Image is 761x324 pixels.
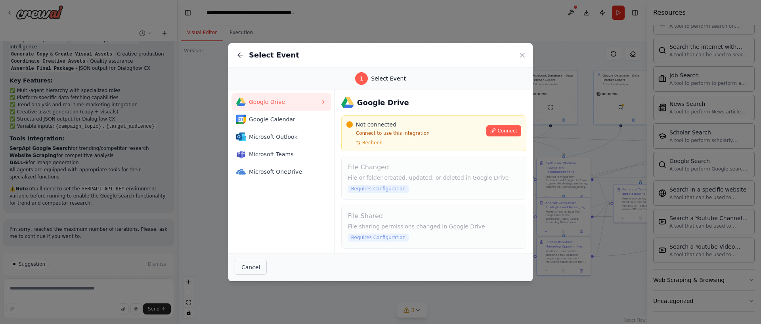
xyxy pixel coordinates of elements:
[235,260,267,275] button: Cancel
[249,150,320,158] span: Microsoft Teams
[249,98,320,106] span: Google Drive
[249,115,320,123] span: Google Calendar
[236,115,246,124] img: Google Calendar
[249,50,299,61] h2: Select Event
[497,128,517,134] span: Connect
[357,97,409,108] h3: Google Drive
[236,150,246,159] img: Microsoft Teams
[348,163,520,172] h4: File Changed
[355,72,368,85] div: 1
[231,163,331,180] button: Microsoft OneDriveMicrosoft OneDrive
[231,146,331,163] button: Microsoft TeamsMicrosoft Teams
[348,185,409,193] span: Requires Configuration
[348,174,520,182] p: File or folder created, updated, or deleted in Google Drive
[486,125,521,136] button: Connect
[341,96,354,109] img: Google Drive
[249,133,320,141] span: Microsoft Outlook
[236,167,246,176] img: Microsoft OneDrive
[236,132,246,142] img: Microsoft Outlook
[231,93,331,111] button: Google DriveGoogle Drive
[249,168,320,176] span: Microsoft OneDrive
[231,111,331,128] button: Google CalendarGoogle Calendar
[341,156,526,200] button: File ChangedFile or folder created, updated, or deleted in Google DriveRequires Configuration
[356,121,396,128] span: Not connected
[231,128,331,146] button: Microsoft OutlookMicrosoft Outlook
[348,234,409,242] span: Requires Configuration
[348,211,520,221] h4: File Shared
[348,222,520,230] p: File sharing permissions changed in Google Drive
[341,205,526,249] button: File SharedFile sharing permissions changed in Google DriveRequires Configuration
[346,140,382,146] button: Recheck
[236,97,246,107] img: Google Drive
[371,75,406,82] span: Select Event
[362,140,382,146] span: Recheck
[346,130,482,136] p: Connect to use this integration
